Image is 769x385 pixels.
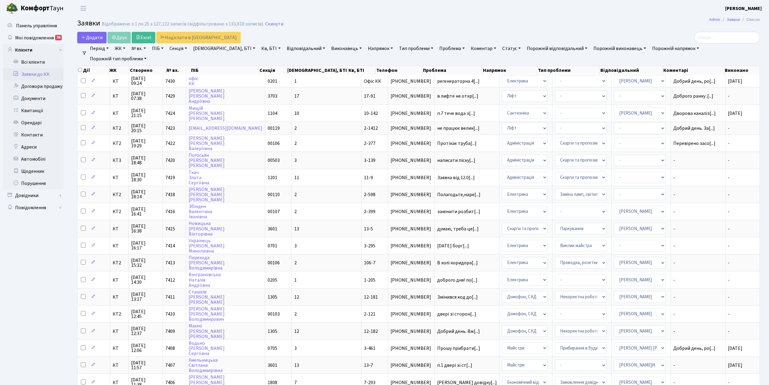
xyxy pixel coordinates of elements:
a: Порожній відповідальний [524,43,590,54]
span: 2 [294,140,297,147]
span: - [728,328,730,335]
span: 3601 [268,362,277,369]
a: Мищій[PERSON_NAME][PERSON_NAME] [189,105,225,122]
span: [PHONE_NUMBER] [391,278,432,283]
span: 2-1412 [364,125,378,132]
span: не працює велик[...] [437,125,480,132]
span: 3-295 [364,243,375,249]
a: Українець[PERSON_NAME]Миколаївна [189,237,225,254]
a: Виконавець [329,43,364,54]
span: КТ3 [113,158,126,163]
a: Порожній виконавець [591,43,649,54]
span: [DATE] 18:14 [131,189,160,199]
span: КТ2 [113,260,126,265]
span: 7422 [165,140,175,147]
span: [DATE] 12:06 [131,343,160,353]
a: Період [87,43,111,54]
a: Панель управління [3,20,64,32]
th: Напрямок [482,66,538,75]
span: 7411 [165,294,175,300]
span: 00103 [268,311,280,317]
span: доброго дня! по[...] [437,277,477,283]
span: [PHONE_NUMBER] [391,380,432,385]
a: Повідомлення [3,202,64,214]
span: 3 [294,345,297,352]
a: Водько[PERSON_NAME]Сергіївна [189,340,225,357]
span: Змінився код до[...] [437,294,478,300]
a: Адреси [3,141,64,153]
th: Дії [78,66,109,75]
span: - [728,311,730,317]
span: 13-7 [364,362,373,369]
span: КТ2 [113,312,126,316]
a: Excel [132,32,155,43]
span: [DATE] 09:24 [131,76,160,86]
a: [PERSON_NAME][PERSON_NAME]Володимирович [189,306,225,323]
span: [PHONE_NUMBER] [391,260,432,265]
th: Відповідальний [600,66,663,75]
span: п.1 двері зі ст[...] [437,362,472,369]
th: ЖК [109,66,130,75]
span: 3 [294,243,297,249]
span: 3601 [268,226,277,232]
th: Секція [259,66,286,75]
span: 12-182 [364,328,378,335]
span: [DATE] 13:17 [131,292,160,302]
span: [PHONE_NUMBER] [391,363,432,368]
span: 1 [294,277,297,283]
th: Проблема [422,66,482,75]
span: 7420 [165,157,175,164]
span: - [673,209,723,214]
span: 1201 [268,174,277,181]
span: - [728,259,730,266]
a: Новицька[PERSON_NAME]Вікторівна [189,220,225,237]
span: 7407 [165,362,175,369]
span: 7413 [165,259,175,266]
span: 10 [294,110,299,117]
span: 12-181 [364,294,378,300]
span: [DATE] 14:30 [131,275,160,285]
span: 7423 [165,125,175,132]
li: Список [740,16,760,23]
span: 2-377 [364,140,375,147]
span: [DATE] 15:32 [131,258,160,268]
span: КТ [113,278,126,283]
span: 00106 [268,259,280,266]
span: 2-399 [364,208,375,215]
a: Заявки до КК [3,68,64,80]
span: КТ [113,295,126,300]
a: [PERSON_NAME][PERSON_NAME]Валеріївна [189,135,225,152]
span: 2 [294,311,297,317]
a: Відповідальний [284,43,328,54]
a: Проблема [437,43,467,54]
a: Admin [709,16,720,23]
span: - [728,191,730,198]
span: [DATE] 07:38 [131,91,160,101]
a: Порожній напрямок [650,43,701,54]
span: 13 [294,362,299,369]
span: 00503 [268,157,280,164]
span: 7418 [165,191,175,198]
span: Мої повідомлення [15,35,54,41]
a: ЗбінденВалентинаІванівна [189,203,212,220]
span: - [728,208,730,215]
span: [DATE] [728,345,742,352]
span: Добрий день. Вж[...] [437,328,480,335]
nav: breadcrumb [700,13,769,26]
th: Телефон [376,66,422,75]
span: [DATE] 19:29 [131,139,160,148]
span: КТ [113,329,126,334]
a: [PERSON_NAME][PERSON_NAME]Андріївна [189,88,225,105]
span: 13-5 [364,226,373,232]
span: - [673,226,723,231]
span: Заявка від 12.0[...] [437,174,475,181]
span: 1104 [268,110,277,117]
span: КТ [113,363,126,368]
span: - [673,329,723,334]
span: 1305 [268,328,277,335]
b: [PERSON_NAME] [725,5,762,12]
span: [DATE] [728,362,742,369]
a: Коментар [468,43,499,54]
span: - [728,157,730,164]
a: Погосьян[PERSON_NAME][PERSON_NAME] [189,152,225,169]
